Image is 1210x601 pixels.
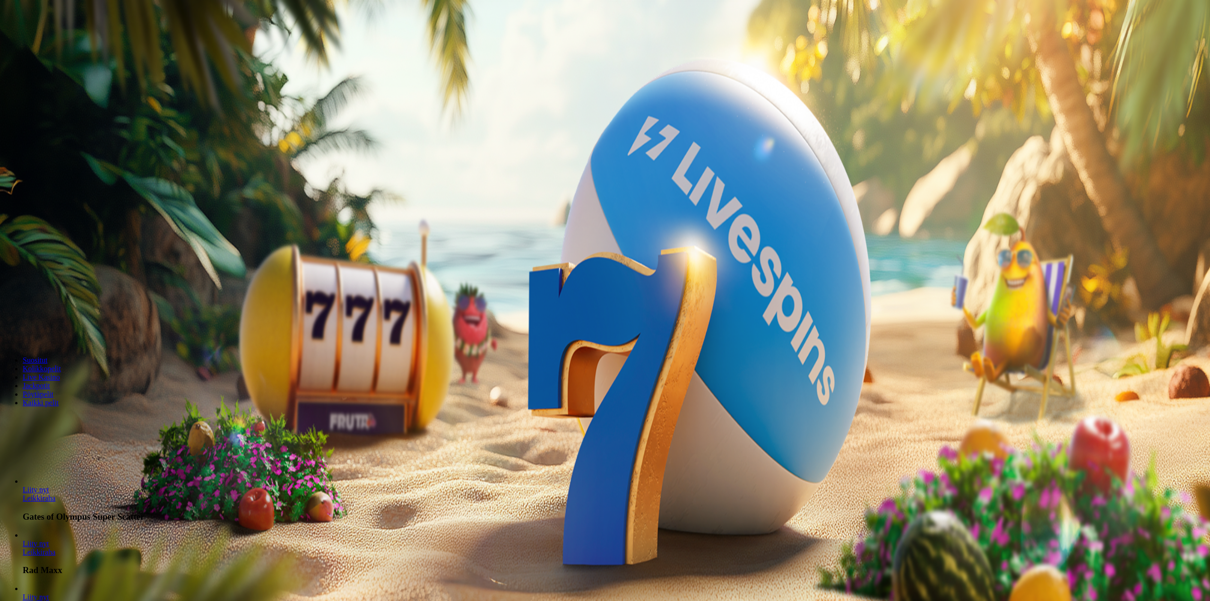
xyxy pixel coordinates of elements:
[23,540,49,548] a: Rad Maxx
[4,340,1206,425] header: Lobby
[4,340,1206,407] nav: Lobby
[23,365,61,373] a: Kolikkopelit
[23,382,50,390] a: Jackpotit
[23,512,1206,522] h3: Gates of Olympus Super Scatter
[23,540,49,548] span: Liity nyt
[23,531,1206,576] article: Rad Maxx
[23,565,1206,575] h3: Rad Maxx
[23,593,49,601] a: Cherry Pop
[23,486,49,494] span: Liity nyt
[23,486,49,494] a: Gates of Olympus Super Scatter
[23,356,47,364] a: Suositut
[23,494,55,502] a: Gates of Olympus Super Scatter
[23,593,49,601] span: Liity nyt
[23,477,1206,522] article: Gates of Olympus Super Scatter
[23,399,59,407] a: Kaikki pelit
[23,373,60,381] a: Live Kasino
[23,548,55,556] a: Rad Maxx
[23,390,53,398] a: Pöytäpelit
